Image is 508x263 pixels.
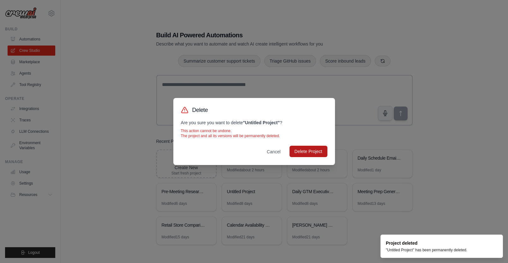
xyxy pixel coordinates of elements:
[386,248,467,253] div: "Untitled Project" has been permanently deleted.
[290,146,327,157] button: Delete Project
[192,106,208,114] h3: Delete
[476,233,508,263] iframe: Chat Widget
[181,119,327,126] p: Are you sure you want to delete ?
[386,240,467,246] div: Project deleted
[181,128,327,133] p: This action cannot be undone.
[181,133,327,138] p: The project and all its versions will be permanently deleted.
[262,146,286,157] button: Cancel
[243,120,280,125] strong: " Untitled Project "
